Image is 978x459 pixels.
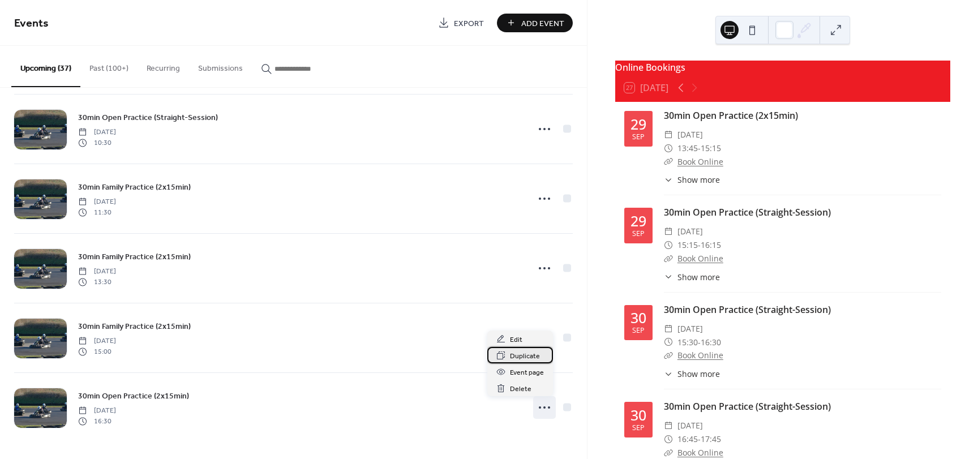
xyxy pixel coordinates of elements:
[664,432,673,446] div: ​
[677,419,703,432] span: [DATE]
[664,322,673,336] div: ​
[510,383,531,395] span: Delete
[677,128,703,141] span: [DATE]
[630,214,646,228] div: 29
[677,225,703,238] span: [DATE]
[510,367,544,379] span: Event page
[630,408,646,422] div: 30
[664,225,673,238] div: ​
[664,303,831,316] a: 30min Open Practice (Straight-Session)
[78,197,116,207] span: [DATE]
[78,127,116,138] span: [DATE]
[78,251,191,263] span: 30min Family Practice (2x15min)
[677,368,720,380] span: Show more
[664,174,673,186] div: ​
[78,416,116,426] span: 16:30
[78,267,116,277] span: [DATE]
[78,320,191,333] a: 30min Family Practice (2x15min)
[615,61,950,74] div: Online Bookings
[78,391,189,402] span: 30min Open Practice (2x15min)
[664,109,798,122] a: 30min Open Practice (2x15min)
[677,336,698,349] span: 15:30
[677,253,723,264] a: Book Online
[677,174,720,186] span: Show more
[80,46,138,86] button: Past (100+)
[664,128,673,141] div: ​
[454,18,484,29] span: Export
[138,46,189,86] button: Recurring
[78,181,191,194] a: 30min Family Practice (2x15min)
[78,277,116,287] span: 13:30
[677,141,698,155] span: 13:45
[78,112,218,124] span: 30min Open Practice (Straight-Session)
[78,138,116,148] span: 10:30
[664,206,831,218] a: 30min Open Practice (Straight-Session)
[664,174,720,186] button: ​Show more
[630,117,646,131] div: 29
[698,238,701,252] span: -
[630,311,646,325] div: 30
[521,18,564,29] span: Add Event
[497,14,573,32] button: Add Event
[430,14,492,32] a: Export
[632,424,645,432] div: Sep
[701,141,721,155] span: 15:15
[632,327,645,334] div: Sep
[677,156,723,167] a: Book Online
[664,155,673,169] div: ​
[698,336,701,349] span: -
[78,336,116,346] span: [DATE]
[664,368,720,380] button: ​Show more
[632,230,645,238] div: Sep
[78,207,116,217] span: 11:30
[510,334,522,346] span: Edit
[664,252,673,265] div: ​
[677,350,723,361] a: Book Online
[698,141,701,155] span: -
[701,432,721,446] span: 17:45
[664,336,673,349] div: ​
[664,141,673,155] div: ​
[677,238,698,252] span: 15:15
[664,400,831,413] a: 30min Open Practice (Straight-Session)
[677,432,698,446] span: 16:45
[677,322,703,336] span: [DATE]
[510,350,540,362] span: Duplicate
[78,406,116,416] span: [DATE]
[664,349,673,362] div: ​
[664,238,673,252] div: ​
[11,46,80,87] button: Upcoming (37)
[677,271,720,283] span: Show more
[78,321,191,333] span: 30min Family Practice (2x15min)
[698,432,701,446] span: -
[78,346,116,357] span: 15:00
[664,271,673,283] div: ​
[701,238,721,252] span: 16:15
[78,111,218,124] a: 30min Open Practice (Straight-Session)
[78,250,191,263] a: 30min Family Practice (2x15min)
[664,271,720,283] button: ​Show more
[189,46,252,86] button: Submissions
[701,336,721,349] span: 16:30
[632,134,645,141] div: Sep
[677,447,723,458] a: Book Online
[78,389,189,402] a: 30min Open Practice (2x15min)
[664,368,673,380] div: ​
[78,182,191,194] span: 30min Family Practice (2x15min)
[664,419,673,432] div: ​
[14,12,49,35] span: Events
